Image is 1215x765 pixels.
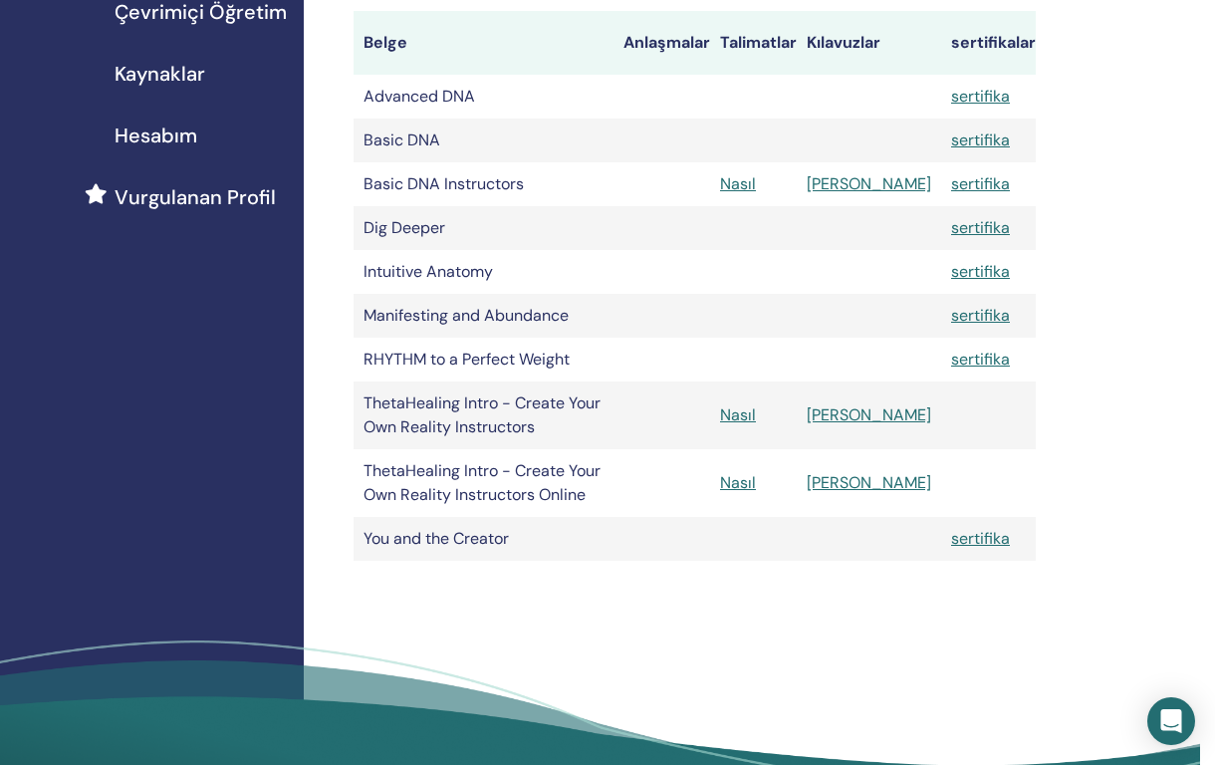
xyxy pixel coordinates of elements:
[613,11,710,75] th: Anlaşmalar
[354,250,613,294] td: Intuitive Anatomy
[1147,697,1195,745] div: Open Intercom Messenger
[354,382,613,449] td: ThetaHealing Intro - Create Your Own Reality Instructors
[354,294,613,338] td: Manifesting and Abundance
[951,86,1010,107] a: sertifika
[951,173,1010,194] a: sertifika
[115,59,205,89] span: Kaynaklar
[354,11,613,75] th: Belge
[951,129,1010,150] a: sertifika
[354,338,613,382] td: RHYTHM to a Perfect Weight
[354,449,613,517] td: ThetaHealing Intro - Create Your Own Reality Instructors Online
[354,75,613,119] td: Advanced DNA
[720,173,756,194] a: Nasıl
[354,119,613,162] td: Basic DNA
[951,217,1010,238] a: sertifika
[807,173,931,194] a: [PERSON_NAME]
[951,528,1010,549] a: sertifika
[807,472,931,493] a: [PERSON_NAME]
[807,404,931,425] a: [PERSON_NAME]
[720,404,756,425] a: Nasıl
[951,349,1010,370] a: sertifika
[710,11,797,75] th: Talimatlar
[797,11,941,75] th: Kılavuzlar
[115,121,197,150] span: Hesabım
[354,206,613,250] td: Dig Deeper
[951,261,1010,282] a: sertifika
[115,182,276,212] span: Vurgulanan Profil
[354,162,613,206] td: Basic DNA Instructors
[354,517,613,561] td: You and the Creator
[951,305,1010,326] a: sertifika
[941,11,1036,75] th: sertifikalar
[720,472,756,493] a: Nasıl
